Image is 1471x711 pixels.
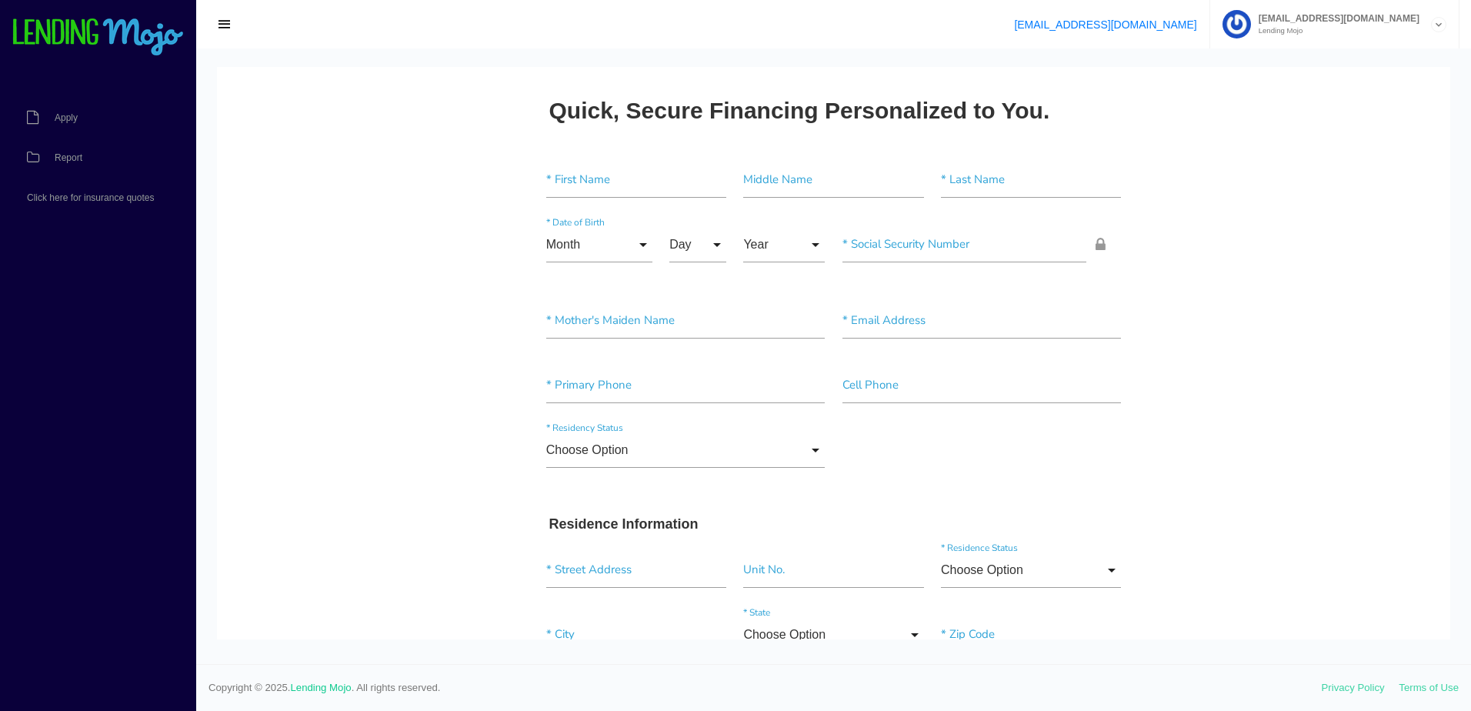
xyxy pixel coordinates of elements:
[27,193,154,202] span: Click here for insurance quotes
[55,153,82,162] span: Report
[332,449,902,466] h3: Residence Information
[1014,18,1196,31] a: [EMAIL_ADDRESS][DOMAIN_NAME]
[1222,10,1251,38] img: Profile image
[1251,27,1419,35] small: Lending Mojo
[55,113,78,122] span: Apply
[332,31,833,56] h2: Quick, Secure Financing Personalized to You.
[12,18,185,57] img: logo-small.png
[208,680,1322,696] span: Copyright © 2025. . All rights reserved.
[1251,14,1419,23] span: [EMAIL_ADDRESS][DOMAIN_NAME]
[291,682,352,693] a: Lending Mojo
[1322,682,1385,693] a: Privacy Policy
[1399,682,1459,693] a: Terms of Use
